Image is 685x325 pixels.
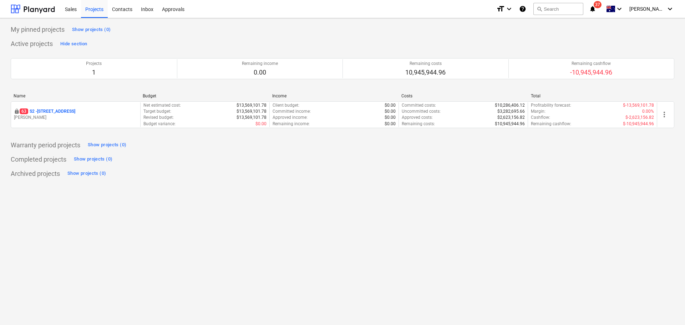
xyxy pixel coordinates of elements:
[143,102,181,108] p: Net estimated cost :
[660,110,669,119] span: more_vert
[11,169,60,178] p: Archived projects
[402,121,435,127] p: Remaining costs :
[255,121,267,127] p: $0.00
[273,108,311,115] p: Committed income :
[237,102,267,108] p: $13,569,101.78
[143,115,174,121] p: Revised budget :
[531,93,654,98] div: Total
[72,154,114,165] button: Show projects (0)
[70,24,112,35] button: Show projects (0)
[385,115,396,121] p: $0.00
[237,115,267,121] p: $13,569,101.78
[143,108,171,115] p: Target budget :
[385,102,396,108] p: $0.00
[242,68,278,77] p: 0.00
[14,108,20,115] div: This project is confidential
[385,121,396,127] p: $0.00
[594,1,602,8] span: 37
[273,102,299,108] p: Client budget :
[67,169,106,178] div: Show projects (0)
[405,68,446,77] p: 10,945,944.96
[402,115,433,121] p: Approved costs :
[88,141,126,149] div: Show projects (0)
[14,108,20,114] span: locked
[11,25,65,34] p: My pinned projects
[496,5,505,13] i: format_size
[86,139,128,151] button: Show projects (0)
[242,61,278,67] p: Remaining income
[531,115,550,121] p: Cashflow :
[273,121,310,127] p: Remaining income :
[531,121,571,127] p: Remaining cashflow :
[66,168,108,179] button: Show projects (0)
[570,68,612,77] p: -10,945,944.96
[11,141,80,149] p: Warranty period projects
[531,102,571,108] p: Profitability forecast :
[60,40,87,48] div: Hide section
[74,155,112,163] div: Show projects (0)
[505,5,513,13] i: keyboard_arrow_down
[86,68,102,77] p: 1
[623,121,654,127] p: $-10,945,944.96
[59,38,89,50] button: Hide section
[14,93,137,98] div: Name
[143,93,266,98] div: Budget
[497,108,525,115] p: $3,282,695.66
[623,102,654,108] p: $-13,569,101.78
[642,108,654,115] p: 0.00%
[20,108,28,114] span: 63
[495,121,525,127] p: $10,945,944.96
[72,26,111,34] div: Show projects (0)
[649,291,685,325] iframe: Chat Widget
[272,93,396,98] div: Income
[405,61,446,67] p: Remaining costs
[20,108,75,115] p: S2 - [STREET_ADDRESS]
[14,108,137,121] div: 63S2 -[STREET_ADDRESS][PERSON_NAME]
[143,121,176,127] p: Budget variance :
[11,155,66,164] p: Completed projects
[401,93,525,98] div: Costs
[629,6,665,12] span: [PERSON_NAME]
[570,61,612,67] p: Remaining cashflow
[497,115,525,121] p: $2,623,156.82
[519,5,526,13] i: Knowledge base
[625,115,654,121] p: $-2,623,156.82
[533,3,583,15] button: Search
[273,115,308,121] p: Approved income :
[537,6,542,12] span: search
[495,102,525,108] p: $10,286,406.12
[385,108,396,115] p: $0.00
[589,5,596,13] i: notifications
[14,115,137,121] p: [PERSON_NAME]
[237,108,267,115] p: $13,569,101.78
[615,5,624,13] i: keyboard_arrow_down
[402,102,436,108] p: Committed costs :
[86,61,102,67] p: Projects
[531,108,546,115] p: Margin :
[11,40,53,48] p: Active projects
[666,5,674,13] i: keyboard_arrow_down
[402,108,441,115] p: Uncommitted costs :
